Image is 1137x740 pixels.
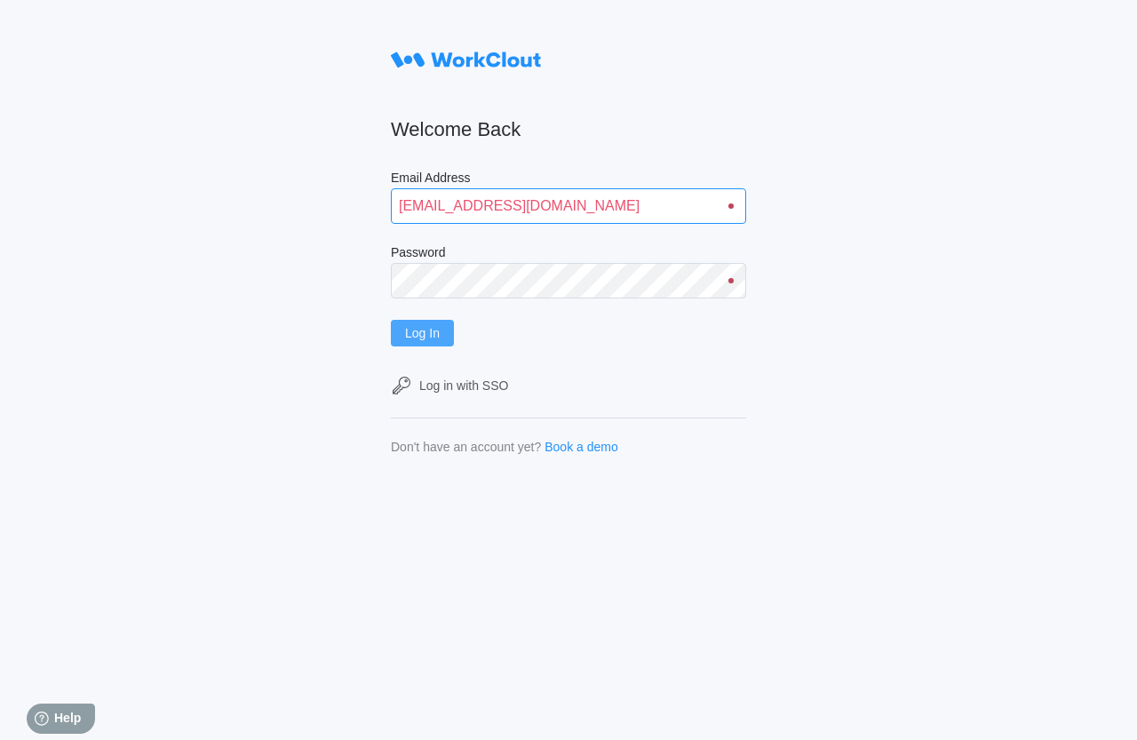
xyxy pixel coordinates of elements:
[391,245,746,263] label: Password
[391,171,746,188] label: Email Address
[391,188,746,224] input: Enter your email
[405,327,440,339] span: Log In
[391,375,746,396] a: Log in with SSO
[545,440,618,454] a: Book a demo
[391,117,746,142] h2: Welcome Back
[419,378,508,393] div: Log in with SSO
[391,440,541,454] div: Don't have an account yet?
[391,320,454,346] button: Log In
